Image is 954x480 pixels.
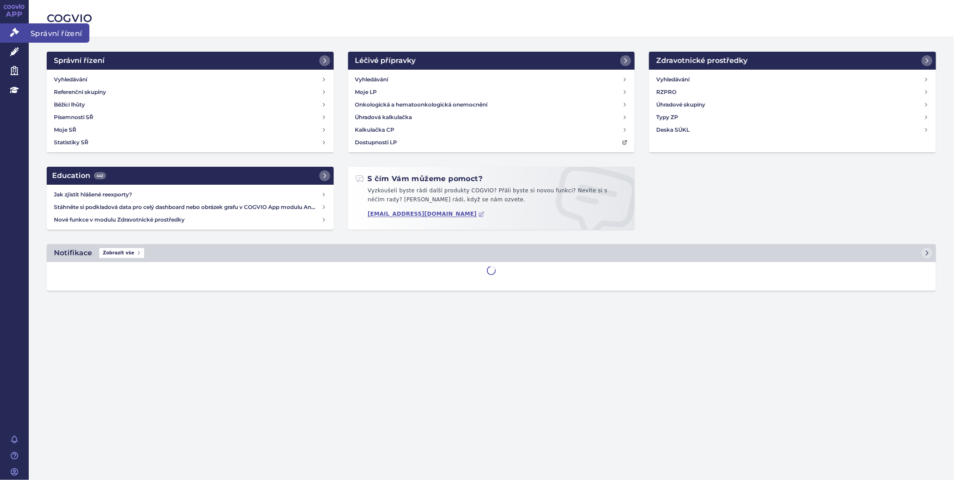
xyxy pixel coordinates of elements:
span: 442 [94,172,106,179]
a: Úhradová kalkulačka [352,111,632,124]
a: Education442 [47,167,334,185]
a: Vyhledávání [352,73,632,86]
h2: COGVIO [47,11,936,26]
h4: Kalkulačka CP [355,125,395,134]
h2: Zdravotnické prostředky [656,55,747,66]
h2: Správní řízení [54,55,105,66]
a: Vyhledávání [50,73,330,86]
a: Deska SÚKL [653,124,932,136]
a: Správní řízení [47,52,334,70]
a: [EMAIL_ADDRESS][DOMAIN_NAME] [368,211,485,218]
h2: Education [52,170,106,181]
span: Zobrazit vše [99,248,144,258]
span: Správní řízení [29,23,89,42]
h4: RZPRO [656,88,676,97]
a: Typy ZP [653,111,932,124]
a: Moje LP [352,86,632,98]
a: Běžící lhůty [50,98,330,111]
h4: Dostupnosti LP [355,138,397,147]
a: Onkologická a hematoonkologická onemocnění [352,98,632,111]
a: Kalkulačka CP [352,124,632,136]
h4: Běžící lhůty [54,100,85,109]
a: Dostupnosti LP [352,136,632,149]
a: Statistiky SŘ [50,136,330,149]
a: Moje SŘ [50,124,330,136]
h4: Moje LP [355,88,377,97]
h4: Jak zjistit hlášené reexporty? [54,190,321,199]
a: Referenční skupiny [50,86,330,98]
h2: Léčivé přípravky [355,55,416,66]
a: Vyhledávání [653,73,932,86]
h4: Onkologická a hematoonkologická onemocnění [355,100,488,109]
h4: Písemnosti SŘ [54,113,93,122]
h4: Vyhledávání [54,75,87,84]
a: Stáhněte si podkladová data pro celý dashboard nebo obrázek grafu v COGVIO App modulu Analytics [50,201,330,213]
h4: Referenční skupiny [54,88,106,97]
a: NotifikaceZobrazit vše [47,244,936,262]
h4: Typy ZP [656,113,678,122]
h4: Vyhledávání [656,75,689,84]
h4: Vyhledávání [355,75,389,84]
a: Písemnosti SŘ [50,111,330,124]
h4: Statistiky SŘ [54,138,88,147]
a: Zdravotnické prostředky [649,52,936,70]
h2: Notifikace [54,248,92,258]
h2: S čím Vám můžeme pomoct? [355,174,483,184]
a: Léčivé přípravky [348,52,635,70]
a: Nové funkce v modulu Zdravotnické prostředky [50,213,330,226]
h4: Moje SŘ [54,125,76,134]
h4: Stáhněte si podkladová data pro celý dashboard nebo obrázek grafu v COGVIO App modulu Analytics [54,203,321,212]
h4: Úhradové skupiny [656,100,705,109]
a: Jak zjistit hlášené reexporty? [50,188,330,201]
h4: Deska SÚKL [656,125,689,134]
h4: Nové funkce v modulu Zdravotnické prostředky [54,215,321,224]
a: RZPRO [653,86,932,98]
a: Úhradové skupiny [653,98,932,111]
h4: Úhradová kalkulačka [355,113,412,122]
p: Vyzkoušeli byste rádi další produkty COGVIO? Přáli byste si novou funkci? Nevíte si s něčím rady?... [355,187,628,208]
